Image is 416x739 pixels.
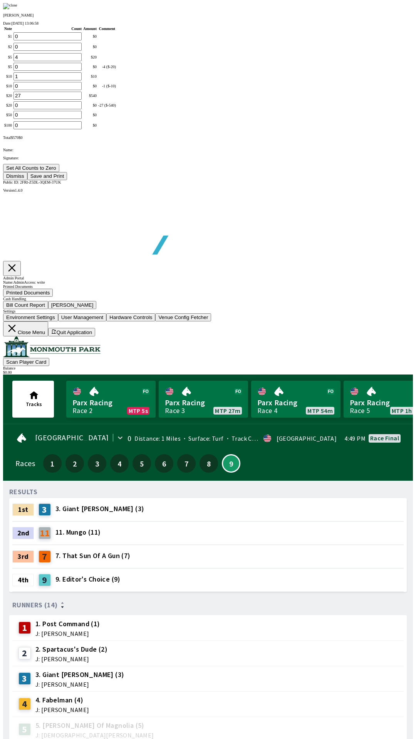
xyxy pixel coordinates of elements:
[370,435,399,441] div: Race final
[177,454,196,473] button: 7
[3,301,48,309] button: Bill Count Report
[3,188,413,192] div: Version 1.4.0
[83,84,97,88] div: $ 0
[35,670,124,680] span: 3. Giant [PERSON_NAME] (3)
[4,101,12,110] td: $ 20
[39,550,51,563] div: 7
[66,381,156,418] a: Parx RacingRace 2MTP 5s
[225,461,238,465] span: 9
[9,489,38,495] div: RESULTS
[48,301,97,309] button: [PERSON_NAME]
[3,321,48,336] button: Close Menu
[307,408,333,414] span: MTP 54m
[72,398,149,408] span: Parx Racing
[127,435,131,441] div: 0
[4,82,12,90] td: $ 10
[18,135,22,140] span: $ 0
[200,454,218,473] button: 8
[344,435,366,441] span: 4:49 PM
[3,276,413,280] div: Admin Portal
[4,42,12,51] td: $ 2
[4,91,12,100] td: $ 20
[35,644,107,654] span: 2. Spartacus's Dude (2)
[83,55,97,59] div: $ 20
[4,62,12,71] td: $ 5
[98,103,116,107] div: -27 ($-540)
[133,454,151,473] button: 5
[39,574,51,586] div: 9
[157,461,171,466] span: 6
[257,398,334,408] span: Parx Racing
[4,72,12,81] td: $ 10
[20,180,61,184] span: 2FRI-Z5DL-3QEM-37UK
[4,32,12,41] td: $ 1
[112,461,127,466] span: 4
[3,21,413,25] div: Date:
[83,34,97,38] div: $ 0
[72,408,92,414] div: Race 2
[83,74,97,79] div: $ 10
[35,630,100,637] span: J: [PERSON_NAME]
[3,164,59,172] button: Set All Counts to Zero
[3,309,413,313] div: Settings
[67,461,82,466] span: 2
[18,698,31,710] div: 4
[39,503,51,516] div: 3
[4,110,12,119] td: $ 50
[155,454,173,473] button: 6
[110,454,129,473] button: 4
[35,707,89,713] span: J: [PERSON_NAME]
[4,121,12,130] td: $ 100
[12,601,404,609] div: Runners (14)
[106,313,155,321] button: Hardware Controls
[215,408,240,414] span: MTP 27m
[12,574,34,586] div: 4th
[11,135,18,140] span: $ 570
[4,26,12,31] th: Note
[224,435,292,442] span: Track Condition: Firm
[4,53,12,62] td: $ 5
[35,732,154,738] span: J: [DEMOGRAPHIC_DATA][PERSON_NAME]
[3,289,53,297] button: Printed Documents
[277,435,337,441] div: [GEOGRAPHIC_DATA]
[35,681,124,687] span: J: [PERSON_NAME]
[98,65,116,69] div: -4 ($-20)
[90,461,104,466] span: 3
[98,84,116,88] div: -1 ($-10)
[58,313,107,321] button: User Management
[12,550,34,563] div: 3rd
[3,313,58,321] button: Environment Settings
[3,297,413,301] div: Cash Handling
[3,135,413,140] div: Total
[15,460,35,466] div: Races
[165,398,242,408] span: Parx Racing
[129,408,148,414] span: MTP 5s
[18,647,31,659] div: 2
[155,313,211,321] button: Venue Config Fetcher
[3,358,49,366] button: Scan Player Card
[83,113,97,117] div: $ 0
[26,401,42,408] span: Tracks
[48,328,95,336] button: Quit Application
[257,408,277,414] div: Race 4
[350,408,370,414] div: Race 5
[3,172,27,180] button: Dismiss
[251,381,341,418] a: Parx RacingRace 4MTP 54m
[35,619,100,629] span: 1. Post Command (1)
[35,695,89,705] span: 4. Fabelman (4)
[83,26,97,31] th: Amount
[3,336,101,357] img: venue logo
[12,503,34,516] div: 1st
[3,370,413,375] div: $ 0.00
[55,551,131,561] span: 7. That Sun Of A Gun (7)
[3,148,413,152] p: Name:
[3,13,413,17] p: [PERSON_NAME]
[27,172,67,180] button: Save and Print
[134,461,149,466] span: 5
[222,454,240,473] button: 9
[98,26,116,31] th: Comment
[39,527,51,539] div: 11
[3,366,413,370] div: Balance
[83,103,97,107] div: $ 0
[83,65,97,69] div: $ 0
